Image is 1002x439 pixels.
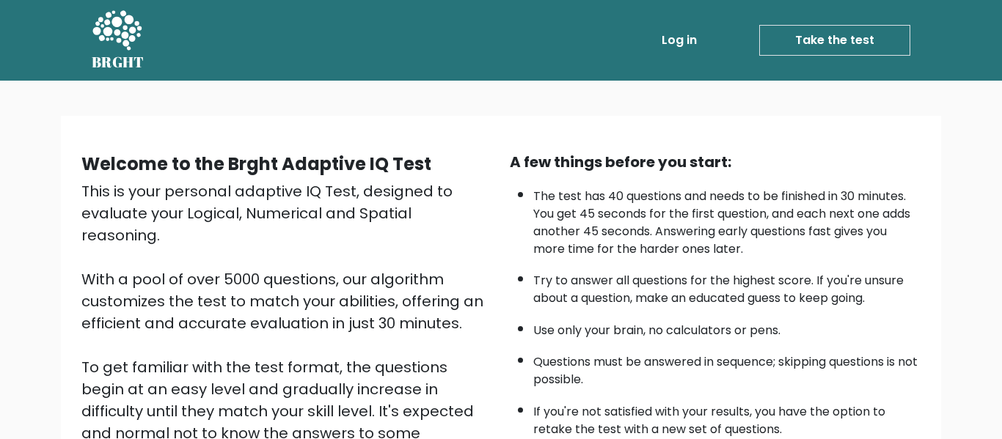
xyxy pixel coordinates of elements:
li: The test has 40 questions and needs to be finished in 30 minutes. You get 45 seconds for the firs... [533,180,921,258]
a: Take the test [759,25,910,56]
h5: BRGHT [92,54,145,71]
li: Questions must be answered in sequence; skipping questions is not possible. [533,346,921,388]
a: BRGHT [92,6,145,75]
a: Log in [656,26,703,55]
li: Try to answer all questions for the highest score. If you're unsure about a question, make an edu... [533,265,921,307]
li: Use only your brain, no calculators or pens. [533,314,921,339]
b: Welcome to the Brght Adaptive IQ Test [81,152,431,176]
div: A few things before you start: [510,151,921,173]
li: If you're not satisfied with your results, you have the option to retake the test with a new set ... [533,396,921,438]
